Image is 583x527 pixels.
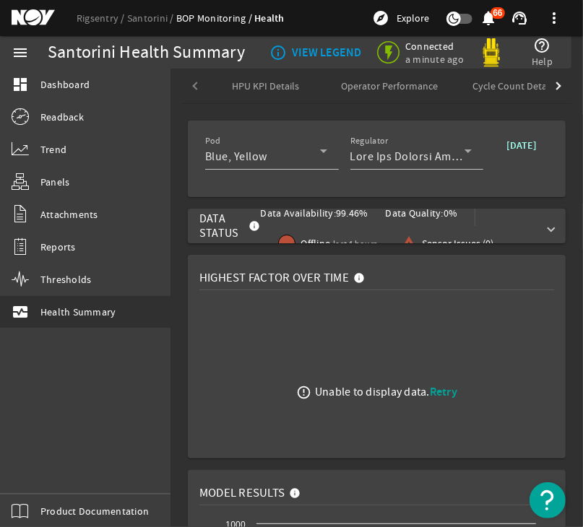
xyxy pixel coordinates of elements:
[532,54,553,69] span: Help
[199,486,285,500] span: Model Results
[40,504,149,518] span: Product Documentation
[301,236,378,251] span: Offline
[269,44,281,61] mat-icon: info_outline
[394,230,499,256] button: Sensor Issues (0)
[534,37,551,54] mat-icon: help_outline
[366,6,435,30] button: Explore
[315,385,457,399] div: Unable to display data.
[188,209,566,243] mat-expansion-panel-header: Data StatusData Availability:99.46%Data Quality:0%Offlinelast 4 hoursSensor Issues (0)
[444,206,458,219] span: 0%
[422,236,493,251] span: Sensor Issues (0)
[233,81,300,91] span: HPU KPI Details
[176,12,254,25] a: BOP Monitoring
[511,9,528,27] mat-icon: support_agent
[336,206,368,219] span: 99.46%
[127,12,176,25] a: Santorini
[477,38,506,67] img: Yellowpod.svg
[40,110,84,124] span: Readback
[472,81,556,91] span: Cycle Count Details
[400,235,412,252] mat-icon: warning
[40,175,70,189] span: Panels
[40,272,92,287] span: Thresholds
[296,385,311,400] mat-icon: error_outline
[397,11,429,25] span: Explore
[481,11,496,26] button: 66
[12,76,29,93] mat-icon: dashboard
[405,40,467,53] span: Connected
[333,238,377,250] span: last 4 hours
[40,77,90,92] span: Dashboard
[205,136,220,147] mat-label: Pod
[292,45,361,60] b: VIEW LEGEND
[341,81,438,91] span: Operator Performance
[40,305,116,319] span: Health Summary
[495,132,548,158] button: [DATE]
[372,9,389,27] mat-icon: explore
[530,482,566,518] button: Open Resource Center
[350,136,389,147] mat-label: Regulator
[199,271,349,285] span: Highest Factor Over Time
[261,206,337,219] span: Data Availability:
[205,149,267,164] span: Blue, Yellow
[12,44,29,61] mat-icon: menu
[12,303,29,321] mat-icon: monitor_heart
[506,139,537,152] b: [DATE]
[77,12,127,25] a: Rigsentry
[40,240,76,254] span: Reports
[405,53,467,66] span: a minute ago
[386,206,444,219] span: Data Quality:
[264,40,367,66] button: VIEW LEGEND
[430,384,457,399] span: Retry
[199,196,261,256] mat-panel-title: Data Status
[537,1,571,35] button: more_vert
[40,207,98,222] span: Attachments
[40,142,66,157] span: Trend
[48,45,245,60] div: Santorini Health Summary
[480,9,498,27] mat-icon: notifications
[254,12,285,25] a: Health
